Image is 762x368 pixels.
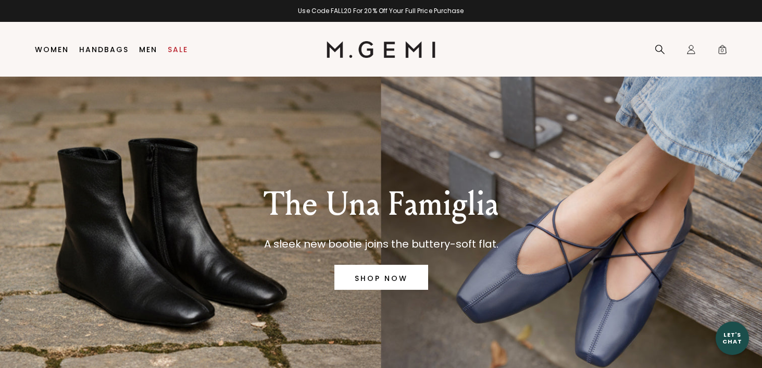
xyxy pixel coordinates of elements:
[327,41,435,58] img: M.Gemi
[139,45,157,54] a: Men
[717,46,728,57] span: 0
[716,332,749,345] div: Let's Chat
[168,45,188,54] a: Sale
[35,45,69,54] a: Women
[264,236,498,252] p: A sleek new bootie joins the buttery-soft flat.
[264,186,498,223] p: The Una Famiglia
[334,265,428,290] a: SHOP NOW
[79,45,129,54] a: Handbags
